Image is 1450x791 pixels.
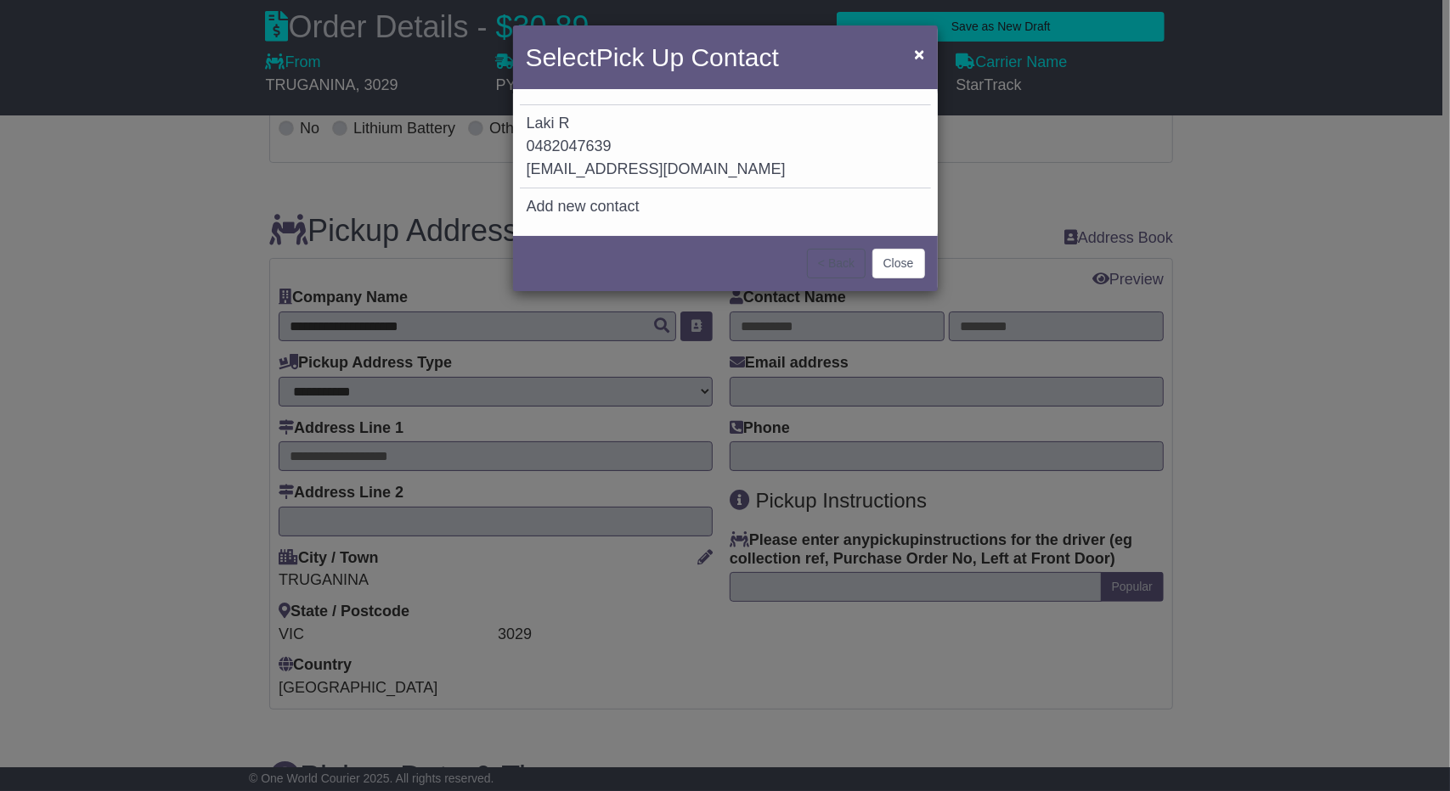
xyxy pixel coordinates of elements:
[527,160,786,177] span: [EMAIL_ADDRESS][DOMAIN_NAME]
[872,249,925,278] button: Close
[596,43,684,71] span: Pick Up
[526,38,779,76] h4: Select
[527,115,555,132] span: Laki
[807,249,866,278] button: < Back
[527,198,640,215] span: Add new contact
[527,137,612,154] span: 0482047639
[914,44,924,64] span: ×
[559,115,570,132] span: R
[906,36,933,71] button: Close
[691,43,779,71] span: Contact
